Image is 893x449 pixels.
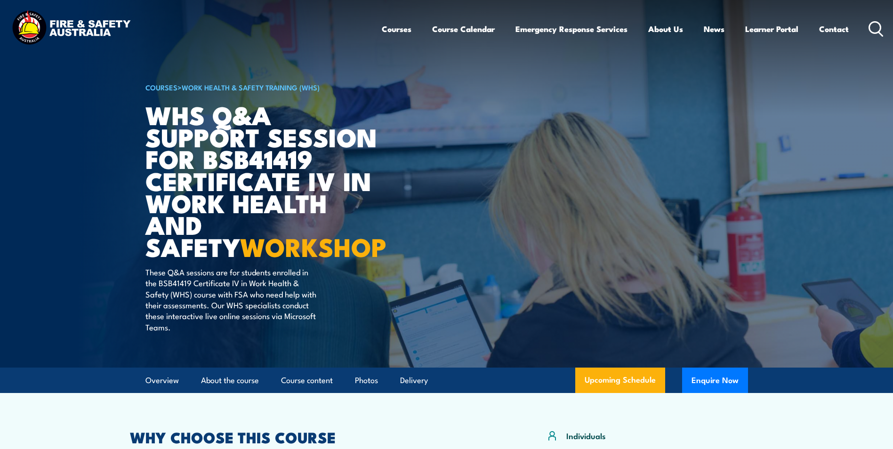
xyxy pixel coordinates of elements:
[566,430,606,441] p: Individuals
[145,368,179,393] a: Overview
[201,368,259,393] a: About the course
[355,368,378,393] a: Photos
[704,16,724,41] a: News
[145,81,378,93] h6: >
[130,430,405,443] h2: WHY CHOOSE THIS COURSE
[648,16,683,41] a: About Us
[575,368,665,393] a: Upcoming Schedule
[145,104,378,257] h1: WHS Q&A Support Session for BSB41419 Certificate IV in Work Health and Safety
[682,368,748,393] button: Enquire Now
[240,226,386,265] strong: WORKSHOP
[432,16,495,41] a: Course Calendar
[400,368,428,393] a: Delivery
[382,16,411,41] a: Courses
[515,16,628,41] a: Emergency Response Services
[145,266,317,332] p: These Q&A sessions are for students enrolled in the BSB41419 Certificate IV in Work Health & Safe...
[745,16,798,41] a: Learner Portal
[182,82,320,92] a: Work Health & Safety Training (WHS)
[145,82,177,92] a: COURSES
[281,368,333,393] a: Course content
[819,16,849,41] a: Contact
